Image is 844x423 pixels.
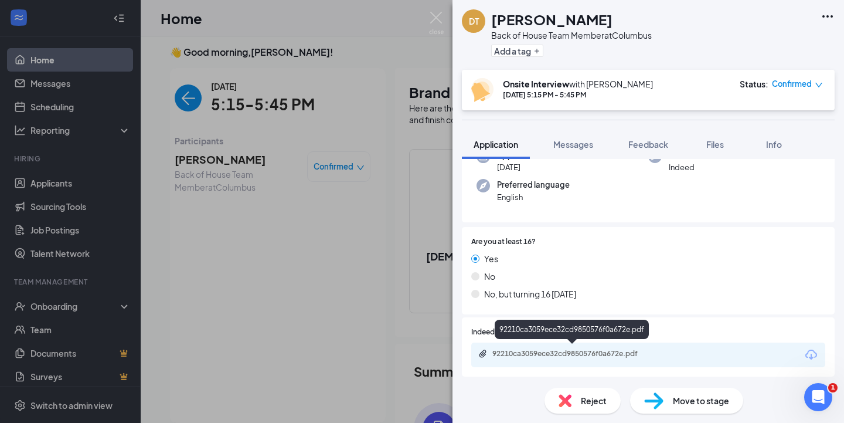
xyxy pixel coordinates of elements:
[503,78,653,90] div: with [PERSON_NAME]
[804,348,818,362] svg: Download
[669,161,695,173] span: Indeed
[503,79,569,89] b: Onsite Interview
[821,9,835,23] svg: Ellipses
[495,320,649,339] div: 92210ca3059ece32cd9850576f0a672e.pdf
[484,287,576,300] span: No, but turning 16 [DATE]
[581,394,607,407] span: Reject
[503,90,653,100] div: [DATE] 5:15 PM - 5:45 PM
[553,139,593,150] span: Messages
[628,139,668,150] span: Feedback
[491,9,612,29] h1: [PERSON_NAME]
[772,78,812,90] span: Confirmed
[828,383,838,392] span: 1
[484,270,495,283] span: No
[474,139,518,150] span: Application
[471,327,523,338] span: Indeed Resume
[492,349,656,358] div: 92210ca3059ece32cd9850576f0a672e.pdf
[804,383,832,411] iframe: Intercom live chat
[469,15,479,27] div: DT
[497,161,545,173] span: [DATE]
[706,139,724,150] span: Files
[491,45,543,57] button: PlusAdd a tag
[815,81,823,89] span: down
[740,78,768,90] div: Status :
[478,349,668,360] a: Paperclip92210ca3059ece32cd9850576f0a672e.pdf
[497,179,570,191] span: Preferred language
[491,29,652,41] div: Back of House Team Member at Columbus
[478,349,488,358] svg: Paperclip
[497,191,570,203] span: English
[766,139,782,150] span: Info
[533,48,540,55] svg: Plus
[484,252,498,265] span: Yes
[471,236,536,248] span: Are you at least 16?
[673,394,729,407] span: Move to stage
